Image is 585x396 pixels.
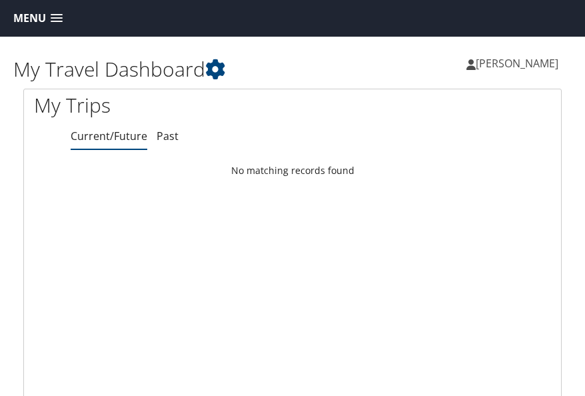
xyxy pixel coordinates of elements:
[34,91,283,119] h1: My Trips
[476,56,558,71] span: [PERSON_NAME]
[13,55,292,83] h1: My Travel Dashboard
[13,12,46,25] span: Menu
[7,7,69,29] a: Menu
[157,129,179,143] a: Past
[466,43,572,83] a: [PERSON_NAME]
[71,129,147,143] a: Current/Future
[24,159,561,183] td: No matching records found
